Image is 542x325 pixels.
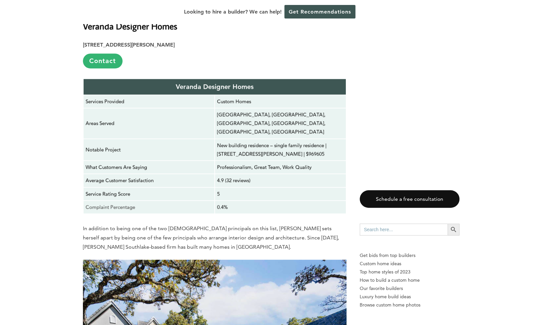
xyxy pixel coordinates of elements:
[360,293,459,301] a: Luxury home build ideas
[217,190,344,198] p: 5
[360,301,459,309] a: Browse custom home photos
[360,268,459,276] a: Top home styles of 2023
[217,97,344,106] p: Custom Homes
[83,54,123,68] a: Contact
[86,97,212,106] p: Services Provided
[360,251,459,260] p: Get bids from top builders
[360,260,459,268] a: Custom home ideas
[217,163,344,171] p: Professionalism, Great Team, Work Quality
[86,145,212,154] p: Notable Project
[83,42,175,48] strong: [STREET_ADDRESS][PERSON_NAME]
[217,203,344,211] p: 0.4%
[217,176,344,185] p: 4.9 (32 reviews)
[217,110,344,136] p: [GEOGRAPHIC_DATA], [GEOGRAPHIC_DATA], [GEOGRAPHIC_DATA], [GEOGRAPHIC_DATA], [GEOGRAPHIC_DATA], [G...
[176,83,254,90] strong: Veranda Designer Homes
[360,284,459,293] a: Our favorite builders
[83,20,177,32] strong: Veranda Designer Homes
[217,141,344,159] p: New building residence – single family residence | [STREET_ADDRESS][PERSON_NAME] | $969605
[450,226,457,233] svg: Search
[86,203,212,211] p: Complaint Percentage
[86,163,212,171] p: What Customers Are Saying
[83,224,346,252] p: In addition to being one of the two [DEMOGRAPHIC_DATA] principals on this list, [PERSON_NAME] set...
[86,176,212,185] p: Average Customer Satisfaction
[360,190,459,208] a: Schedule a free consultation
[415,277,534,317] iframe: Drift Widget Chat Controller
[360,276,459,284] a: How to build a custom home
[86,119,212,127] p: Areas Served
[284,5,355,18] a: Get Recommendations
[86,190,212,198] p: Service Rating Score
[360,224,448,235] input: Search here...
